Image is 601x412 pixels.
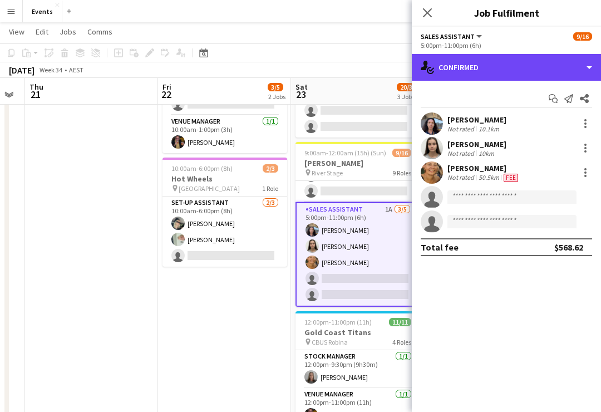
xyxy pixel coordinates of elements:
[389,318,411,326] span: 11/11
[9,27,24,37] span: View
[476,125,501,133] div: 10.1km
[36,27,48,37] span: Edit
[294,88,308,101] span: 23
[447,115,506,125] div: [PERSON_NAME]
[179,184,240,193] span: [GEOGRAPHIC_DATA]
[9,65,35,76] div: [DATE]
[161,88,171,101] span: 22
[162,197,287,267] app-card-role: Set-up Assistant2/310:00am-6:00pm (8h)[PERSON_NAME][PERSON_NAME]
[447,125,476,133] div: Not rated
[295,142,420,307] app-job-card: 9:00am-12:00am (15h) (Sun)9/16[PERSON_NAME] River Stage9 Roles3:00pm-11:00pm (8h)[PERSON_NAME][PE...
[504,174,518,182] span: Fee
[29,82,43,92] span: Thu
[55,24,81,39] a: Jobs
[312,338,348,346] span: CBUS Robina
[60,27,76,37] span: Jobs
[4,24,29,39] a: View
[476,173,501,182] div: 50.5km
[87,27,112,37] span: Comms
[23,1,62,22] button: Events
[263,164,278,173] span: 2/3
[447,149,476,158] div: Not rated
[295,350,420,388] app-card-role: Stock Manager1/112:00pm-9:30pm (9h30m)[PERSON_NAME]
[162,82,171,92] span: Fri
[392,338,411,346] span: 4 Roles
[295,202,420,307] app-card-role: Sales Assistant1A3/55:00pm-11:00pm (6h)[PERSON_NAME][PERSON_NAME][PERSON_NAME]
[295,158,420,168] h3: [PERSON_NAME]
[554,242,583,253] div: $568.62
[28,88,43,101] span: 21
[421,32,475,41] span: Sales Assistant
[262,184,278,193] span: 1 Role
[31,24,53,39] a: Edit
[69,66,83,74] div: AEST
[421,32,484,41] button: Sales Assistant
[573,32,592,41] span: 9/16
[412,54,601,81] div: Confirmed
[447,139,506,149] div: [PERSON_NAME]
[162,115,287,153] app-card-role: Venue Manager1/110:00am-1:00pm (3h)[PERSON_NAME]
[37,66,65,74] span: Week 34
[501,173,520,182] div: Crew has different fees then in role
[476,149,496,158] div: 10km
[171,164,233,173] span: 10:00am-6:00pm (8h)
[447,163,520,173] div: [PERSON_NAME]
[421,242,459,253] div: Total fee
[304,149,386,157] span: 9:00am-12:00am (15h) (Sun)
[268,83,283,91] span: 3/5
[304,318,372,326] span: 12:00pm-11:00pm (11h)
[397,83,419,91] span: 20/30
[312,169,343,177] span: River Stage
[421,41,592,50] div: 5:00pm-11:00pm (6h)
[447,173,476,182] div: Not rated
[295,82,308,92] span: Sat
[162,158,287,267] app-job-card: 10:00am-6:00pm (8h)2/3Hot Wheels [GEOGRAPHIC_DATA]1 RoleSet-up Assistant2/310:00am-6:00pm (8h)[PE...
[83,24,117,39] a: Comms
[295,327,420,337] h3: Gold Coast Titans
[397,92,418,101] div: 3 Jobs
[162,174,287,184] h3: Hot Wheels
[392,149,411,157] span: 9/16
[268,92,285,101] div: 2 Jobs
[392,169,411,177] span: 9 Roles
[412,6,601,20] h3: Job Fulfilment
